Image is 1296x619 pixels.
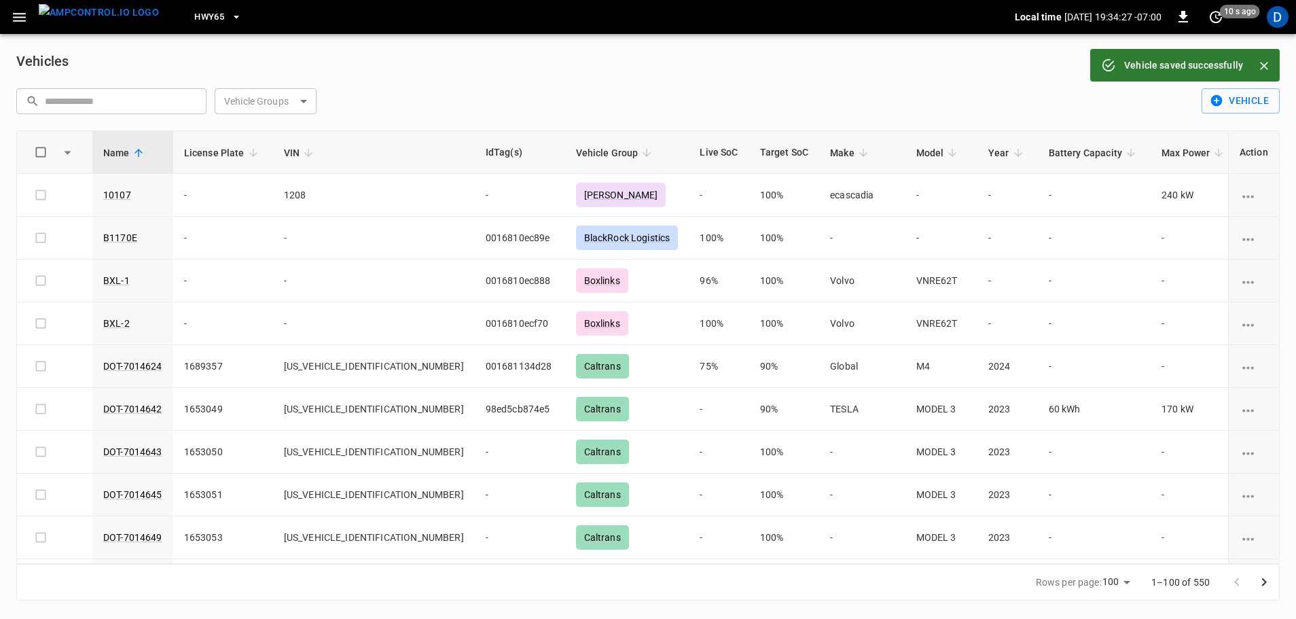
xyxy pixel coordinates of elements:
[1038,260,1151,302] td: -
[173,174,273,217] td: -
[905,302,977,345] td: VNRE62T
[273,516,475,559] td: [US_VEHICLE_IDENTIFICATION_NUMBER]
[1124,53,1243,77] div: Vehicle saved successfully
[1250,569,1278,596] button: Go to next page
[1240,231,1268,245] div: vehicle options
[273,302,475,345] td: -
[273,260,475,302] td: -
[1038,516,1151,559] td: -
[1038,474,1151,516] td: -
[273,559,475,602] td: [US_VEHICLE_IDENTIFICATION_NUMBER]
[689,345,749,388] td: 75%
[1162,145,1227,161] span: Max Power
[273,174,475,217] td: 1208
[273,431,475,474] td: [US_VEHICLE_IDENTIFICATION_NUMBER]
[1240,188,1268,202] div: vehicle options
[1151,576,1210,589] p: 1–100 of 550
[1228,131,1279,174] th: Action
[1015,10,1062,24] p: Local time
[103,404,162,414] a: DOT-7014642
[749,345,820,388] td: 90%
[103,532,162,543] a: DOT-7014649
[1240,274,1268,287] div: vehicle options
[819,474,905,516] td: -
[819,260,905,302] td: Volvo
[977,260,1038,302] td: -
[1038,217,1151,260] td: -
[173,217,273,260] td: -
[689,431,749,474] td: -
[189,4,247,31] button: HWY65
[1038,345,1151,388] td: -
[576,397,629,421] div: Caltrans
[689,516,749,559] td: -
[1151,388,1238,431] td: 170 kW
[486,361,552,372] span: 001681134d28
[749,260,820,302] td: 100%
[486,404,550,414] span: 98ed5cb874e5
[916,145,962,161] span: Model
[1240,531,1268,544] div: vehicle options
[977,302,1038,345] td: -
[16,50,69,72] h6: Vehicles
[689,474,749,516] td: -
[273,217,475,260] td: -
[173,516,273,559] td: 1653053
[576,145,656,161] span: Vehicle Group
[576,226,679,250] div: BlackRock Logistics
[819,345,905,388] td: Global
[576,354,629,378] div: Caltrans
[475,131,565,174] th: IdTag(s)
[905,345,977,388] td: M4
[1049,145,1140,161] span: Battery Capacity
[1151,431,1238,474] td: -
[977,217,1038,260] td: -
[576,482,629,507] div: Caltrans
[1205,6,1227,28] button: set refresh interval
[486,232,550,243] span: 0016810ec89e
[1151,260,1238,302] td: -
[1240,488,1268,501] div: vehicle options
[905,474,977,516] td: MODEL 3
[1151,302,1238,345] td: -
[905,217,977,260] td: -
[905,431,977,474] td: MODEL 3
[103,446,162,457] a: DOT-7014643
[749,302,820,345] td: 100%
[689,559,749,602] td: 89%
[819,302,905,345] td: Volvo
[749,559,820,602] td: 90%
[689,260,749,302] td: 96%
[819,431,905,474] td: -
[1240,402,1268,416] div: vehicle options
[905,260,977,302] td: VNRE62T
[103,489,162,500] a: DOT-7014645
[1038,302,1151,345] td: -
[103,361,162,372] a: DOT-7014624
[576,183,666,207] div: [PERSON_NAME]
[576,440,629,464] div: Caltrans
[1202,88,1280,113] button: Vehicle
[173,302,273,345] td: -
[486,489,488,500] span: -
[486,532,488,543] span: -
[1151,217,1238,260] td: -
[1240,445,1268,459] div: vehicle options
[486,190,488,200] span: -
[1267,6,1289,28] div: profile-icon
[1240,359,1268,373] div: vehicle options
[273,345,475,388] td: [US_VEHICLE_IDENTIFICATION_NUMBER]
[749,388,820,431] td: 90%
[39,4,159,21] img: ampcontrol.io logo
[173,559,273,602] td: 1653054
[1151,516,1238,559] td: -
[173,345,273,388] td: 1689357
[749,217,820,260] td: 100%
[977,559,1038,602] td: 2023
[1038,431,1151,474] td: -
[1038,388,1151,431] td: 60 kWh
[173,260,273,302] td: -
[1038,559,1151,602] td: 60 kWh
[1240,317,1268,330] div: vehicle options
[103,145,147,161] span: Name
